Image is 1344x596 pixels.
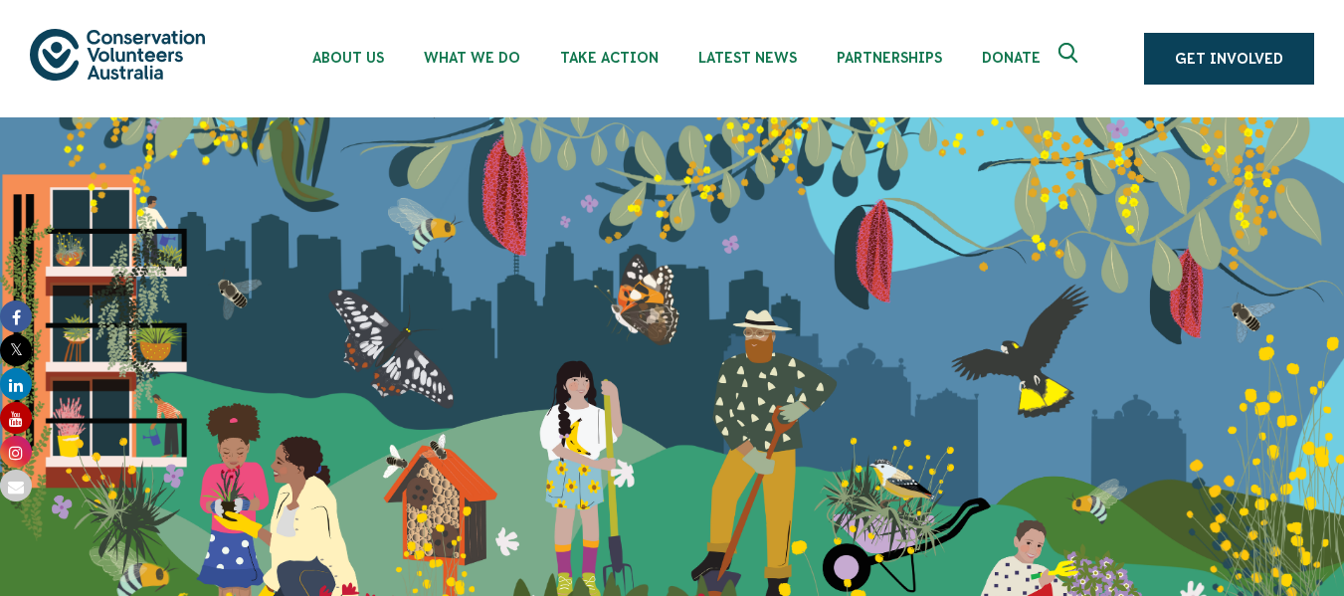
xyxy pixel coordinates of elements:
[312,50,384,66] span: About Us
[982,50,1041,66] span: Donate
[837,50,942,66] span: Partnerships
[1047,35,1094,83] button: Expand search box Close search box
[424,50,520,66] span: What We Do
[698,50,797,66] span: Latest News
[1058,43,1083,75] span: Expand search box
[560,50,659,66] span: Take Action
[1144,33,1314,85] a: Get Involved
[30,29,205,80] img: logo.svg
